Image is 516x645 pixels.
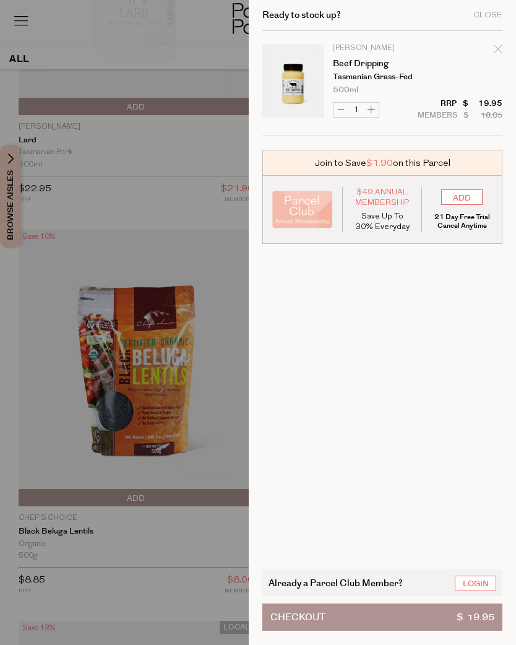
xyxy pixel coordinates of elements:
[270,604,325,630] span: Checkout
[494,43,502,59] div: Remove Beef Dripping
[457,604,494,630] span: $ 19.95
[269,576,403,590] span: Already a Parcel Club Member?
[366,157,393,170] span: $1.90
[431,213,492,230] p: 21 Day Free Trial Cancel Anytime
[352,187,413,208] span: $49 Annual Membership
[348,103,364,117] input: QTY Beef Dripping
[333,86,358,94] span: 500ml
[455,576,496,591] a: Login
[352,211,413,232] p: Save Up To 30% Everyday
[262,604,502,631] button: Checkout$ 19.95
[333,59,429,68] a: Beef Dripping
[262,150,502,176] div: Join to Save on this Parcel
[333,73,429,81] p: Tasmanian Grass-Fed
[333,45,429,52] p: [PERSON_NAME]
[262,11,341,20] h2: Ready to stock up?
[441,189,483,205] input: ADD
[473,11,502,19] div: Close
